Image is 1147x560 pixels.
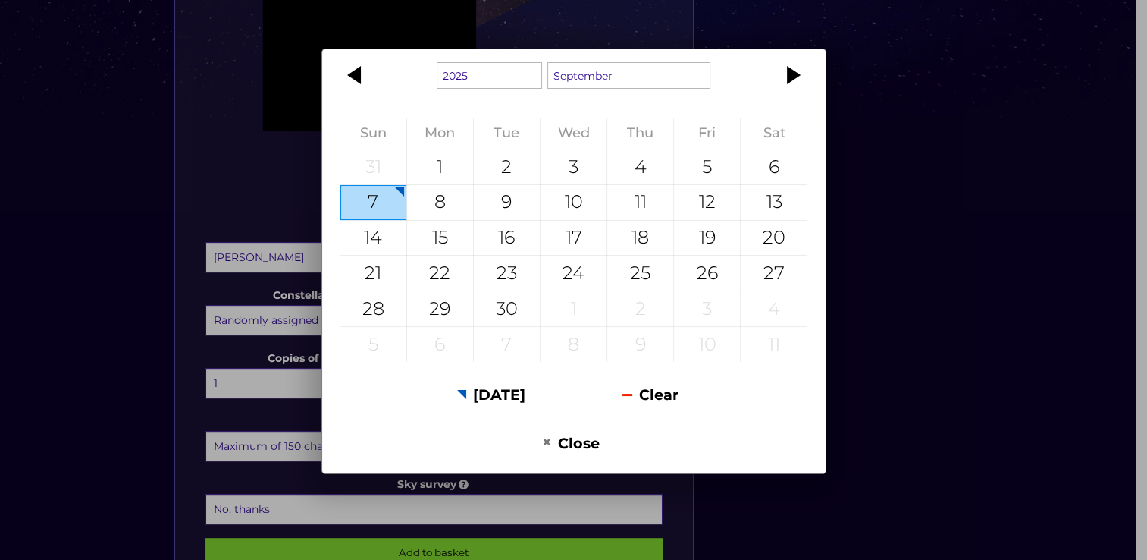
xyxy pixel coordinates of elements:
button: Clear [574,376,728,413]
div: 1 September 2025 [407,149,473,184]
th: Friday [674,118,741,149]
div: 18 September 2025 [607,221,673,256]
select: Select a month [547,62,711,89]
div: 25 September 2025 [607,256,673,291]
div: 9 October 2025 [607,327,673,362]
th: Wednesday [540,118,606,149]
div: 7 October 2025 [474,327,540,362]
div: 6 October 2025 [407,327,473,362]
div: 23 September 2025 [474,256,540,291]
div: 6 September 2025 [741,149,807,184]
th: Sunday [340,118,407,149]
div: 28 September 2025 [340,291,406,326]
th: Tuesday [473,118,540,149]
div: 8 September 2025 [407,185,473,220]
div: 10 October 2025 [674,327,740,362]
div: 27 September 2025 [741,256,807,291]
div: 11 October 2025 [741,327,807,362]
div: 2 October 2025 [607,291,673,326]
div: 19 September 2025 [674,221,740,256]
div: 20 September 2025 [741,221,807,256]
div: 5 October 2025 [340,327,406,362]
div: 12 September 2025 [674,185,740,220]
div: 4 October 2025 [741,291,807,326]
div: 21 September 2025 [340,256,406,291]
div: 15 September 2025 [407,221,473,256]
div: 29 September 2025 [407,291,473,326]
div: 17 September 2025 [541,221,606,256]
div: 11 September 2025 [607,185,673,220]
th: Thursday [607,118,674,149]
div: 13 September 2025 [741,185,807,220]
div: 26 September 2025 [674,256,740,291]
div: 10 September 2025 [541,185,606,220]
div: 16 September 2025 [474,221,540,256]
div: 31 August 2025 [340,149,406,184]
button: Close [494,424,647,461]
div: 9 September 2025 [474,185,540,220]
div: 4 September 2025 [607,149,673,184]
div: 3 September 2025 [541,149,606,184]
select: Select a year [437,62,542,89]
div: 14 September 2025 [340,221,406,256]
button: [DATE] [414,376,568,413]
div: 3 October 2025 [674,291,740,326]
div: 1 October 2025 [541,291,606,326]
div: 24 September 2025 [541,256,606,291]
div: 2 September 2025 [474,149,540,184]
div: 8 October 2025 [541,327,606,362]
th: Saturday [741,118,807,149]
div: 22 September 2025 [407,256,473,291]
div: 7 September 2025 [340,185,406,220]
div: 5 September 2025 [674,149,740,184]
th: Monday [406,118,473,149]
div: 30 September 2025 [474,291,540,326]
